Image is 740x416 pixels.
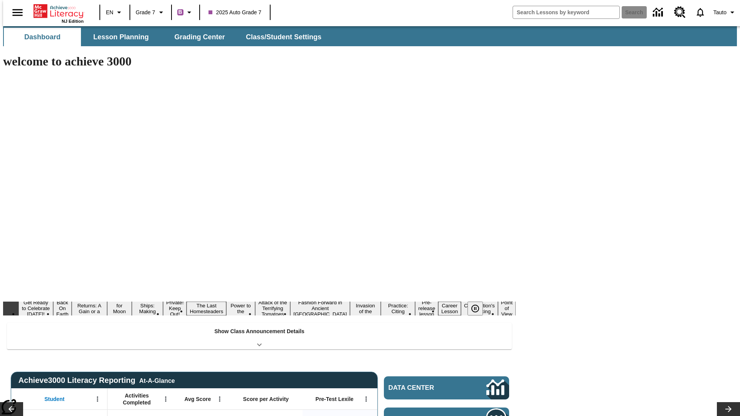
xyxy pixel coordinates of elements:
button: Language: EN, Select a language [103,5,127,19]
div: Home [34,3,84,23]
button: Slide 5 Cruise Ships: Making Waves [132,296,163,321]
button: Lesson carousel, Next [717,402,740,416]
button: Slide 8 Solar Power to the People [226,296,255,321]
div: At-A-Glance [139,376,175,384]
button: Grade: Grade 7, Select a grade [133,5,169,19]
button: Grading Center [161,28,238,46]
button: Slide 10 Fashion Forward in Ancient Rome [290,299,350,318]
button: Open Menu [160,393,172,405]
span: Tauto [713,8,727,17]
button: Profile/Settings [710,5,740,19]
input: search field [513,6,619,18]
span: EN [106,8,113,17]
span: Avg Score [184,396,211,403]
button: Boost Class color is purple. Change class color [174,5,197,19]
button: Slide 6 Private! Keep Out! [163,299,187,318]
button: Slide 2 Back On Earth [53,299,72,318]
span: Score per Activity [243,396,289,403]
button: Slide 7 The Last Homesteaders [187,302,226,315]
button: Open Menu [360,393,372,405]
a: Resource Center, Will open in new tab [669,2,690,23]
button: Pause [468,302,483,315]
button: Open Menu [92,393,103,405]
span: B [178,7,182,17]
span: NJ Edition [62,19,84,23]
button: Slide 4 Time for Moon Rules? [107,296,132,321]
button: Lesson Planning [82,28,160,46]
span: Student [44,396,64,403]
h1: welcome to achieve 3000 [3,54,516,69]
a: Data Center [384,376,509,399]
button: Slide 1 Get Ready to Celebrate Juneteenth! [18,299,53,318]
div: Pause [468,302,491,315]
button: Slide 3 Free Returns: A Gain or a Drain? [72,296,107,321]
span: 2025 Auto Grade 7 [209,8,262,17]
button: Slide 13 Pre-release lesson [415,299,438,318]
button: Slide 16 Point of View [498,299,516,318]
button: Slide 12 Mixed Practice: Citing Evidence [381,296,415,321]
button: Slide 14 Career Lesson [438,302,461,315]
span: Grade 7 [136,8,155,17]
a: Notifications [690,2,710,22]
span: Pre-Test Lexile [316,396,354,403]
button: Slide 15 The Constitution's Balancing Act [461,296,498,321]
button: Class/Student Settings [240,28,328,46]
a: Data Center [648,2,669,23]
button: Open side menu [6,1,29,24]
a: Home [34,3,84,19]
button: Open Menu [214,393,225,405]
button: Dashboard [4,28,81,46]
p: Show Class Announcement Details [214,327,304,335]
span: Achieve3000 Literacy Reporting [18,376,175,385]
div: SubNavbar [3,28,328,46]
button: Slide 9 Attack of the Terrifying Tomatoes [255,299,290,318]
span: Data Center [388,384,461,392]
div: SubNavbar [3,26,737,46]
span: Activities Completed [111,392,162,406]
button: Slide 11 The Invasion of the Free CD [350,296,381,321]
div: Show Class Announcement Details [7,323,512,349]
